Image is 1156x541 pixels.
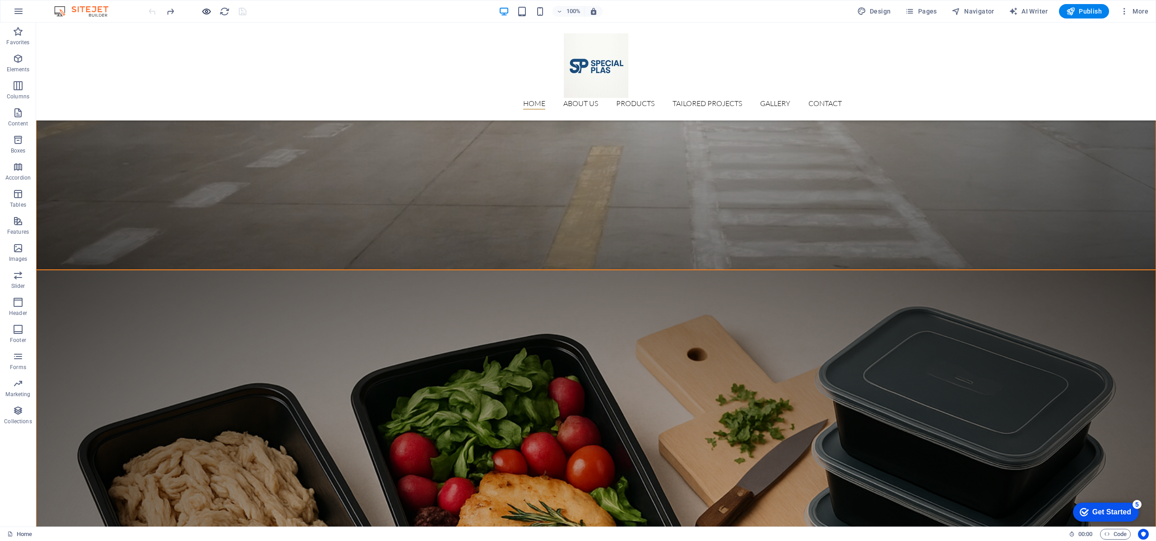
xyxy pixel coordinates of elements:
img: Editor Logo [52,6,120,17]
p: Tables [10,201,26,208]
button: redo [165,6,176,17]
h6: 100% [566,6,580,17]
p: Favorites [6,39,29,46]
p: Header [9,310,27,317]
div: Get Started [27,10,65,18]
button: Code [1100,529,1131,540]
button: 100% [552,6,585,17]
p: Collections [4,418,32,425]
button: Publish [1059,4,1109,18]
span: 00 00 [1078,529,1092,540]
p: Columns [7,93,29,100]
p: Forms [10,364,26,371]
p: Elements [7,66,30,73]
p: Accordion [5,174,31,181]
div: 5 [67,2,76,11]
span: Pages [905,7,937,16]
p: Features [7,228,29,236]
span: Navigator [952,7,994,16]
span: Design [857,7,891,16]
a: Click to cancel selection. Double-click to open Pages [7,529,32,540]
div: Get Started 5 items remaining, 0% complete [7,5,73,23]
h6: Session time [1069,529,1093,540]
p: Content [8,120,28,127]
span: Code [1104,529,1127,540]
button: Design [854,4,895,18]
p: Images [9,255,28,263]
button: Navigator [948,4,998,18]
span: AI Writer [1009,7,1048,16]
p: Marketing [5,391,30,398]
span: Publish [1066,7,1102,16]
button: AI Writer [1005,4,1052,18]
span: More [1120,7,1148,16]
i: Redo: Change menu items (Ctrl+Y, ⌘+Y) [165,6,176,17]
span: : [1085,531,1086,537]
button: reload [219,6,230,17]
p: Footer [10,337,26,344]
button: More [1116,4,1152,18]
button: Usercentrics [1138,529,1149,540]
p: Boxes [11,147,26,154]
i: On resize automatically adjust zoom level to fit chosen device. [590,7,598,15]
p: Slider [11,282,25,290]
button: Pages [901,4,940,18]
div: Design (Ctrl+Alt+Y) [854,4,895,18]
i: Reload page [219,6,230,17]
